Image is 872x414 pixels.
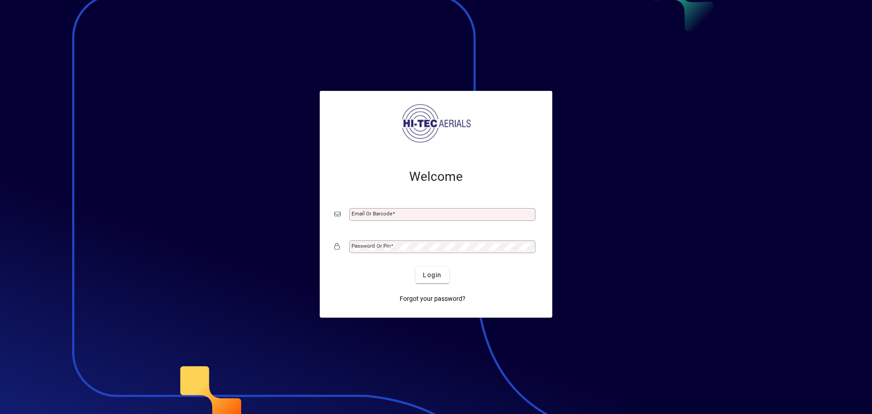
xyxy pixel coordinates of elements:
h2: Welcome [334,169,538,185]
a: Forgot your password? [396,290,469,307]
mat-label: Email or Barcode [352,210,392,217]
span: Forgot your password? [400,294,466,304]
button: Login [416,267,449,283]
span: Login [423,270,441,280]
mat-label: Password or Pin [352,243,391,249]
